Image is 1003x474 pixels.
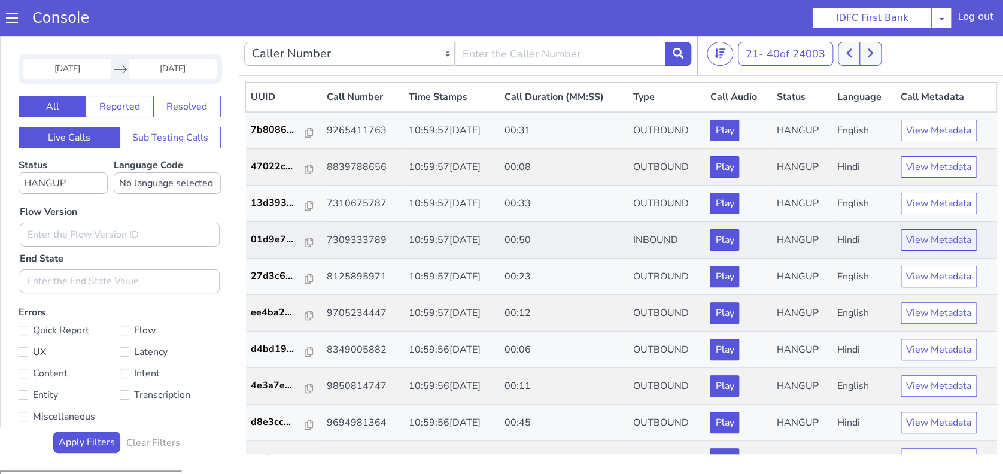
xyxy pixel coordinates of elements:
[832,226,896,263] td: English
[120,311,221,328] label: Latency
[126,405,180,417] h6: Clear Filters
[251,236,317,251] a: 27d3c6...
[832,299,896,336] td: Hindi
[710,233,739,255] button: Play
[251,273,317,287] a: ee4ba2...
[500,226,628,263] td: 00:23
[771,409,832,445] td: HANGUP
[628,409,706,445] td: OUTBOUND
[19,333,120,350] label: Content
[404,226,500,263] td: 10:59:57[DATE]
[710,124,739,145] button: Play
[771,372,832,409] td: HANGUP
[628,263,706,299] td: OUTBOUND
[500,409,628,445] td: 00:04
[901,416,977,437] button: View Metadata
[120,333,221,350] label: Intent
[500,372,628,409] td: 00:45
[251,90,305,105] p: 7b8086...
[251,419,317,433] a: 1fa5b1...
[251,200,317,214] a: 01d9e7...
[710,379,739,401] button: Play
[322,190,404,226] td: 7309333789
[404,336,500,372] td: 10:59:56[DATE]
[246,50,322,80] th: UUID
[53,399,120,421] button: Apply Filters
[19,140,108,162] select: Status
[901,124,977,145] button: View Metadata
[120,290,221,306] label: Flow
[404,263,500,299] td: 10:59:57[DATE]
[771,153,832,190] td: HANGUP
[710,416,739,437] button: Play
[705,50,771,80] th: Call Audio
[628,372,706,409] td: OUTBOUND
[19,274,221,395] label: Errors
[251,419,305,433] p: 1fa5b1...
[500,299,628,336] td: 00:06
[710,343,739,364] button: Play
[19,95,120,116] button: Live Calls
[404,117,500,153] td: 10:59:57[DATE]
[767,14,825,29] span: 40 of 24003
[901,233,977,255] button: View Metadata
[771,263,832,299] td: HANGUP
[19,376,120,393] label: Miscellaneous
[500,336,628,372] td: 00:11
[771,117,832,153] td: HANGUP
[251,346,305,360] p: 4e3a7e...
[251,200,305,214] p: 01d9e7...
[251,163,317,178] a: 13d393...
[251,90,317,105] a: 7b8086...
[404,80,500,117] td: 10:59:57[DATE]
[710,306,739,328] button: Play
[251,382,305,397] p: d8e3cc...
[19,290,120,306] label: Quick Report
[120,95,221,116] button: Sub Testing Calls
[628,299,706,336] td: OUTBOUND
[19,354,120,371] label: Entity
[628,80,706,117] td: OUTBOUND
[404,409,500,445] td: 10:59:55[DATE]
[20,190,220,214] input: Enter the Flow Version ID
[20,237,220,261] input: Enter the End State Value
[628,153,706,190] td: OUTBOUND
[901,343,977,364] button: View Metadata
[114,140,221,162] select: Language Code
[19,311,120,328] label: UX
[251,163,305,178] p: 13d393...
[500,50,628,80] th: Call Duration (MM:SS)
[251,127,305,141] p: 47022c...
[832,117,896,153] td: Hindi
[500,117,628,153] td: 00:08
[20,219,63,233] label: End State
[901,306,977,328] button: View Metadata
[251,346,317,360] a: 4e3a7e...
[251,236,305,251] p: 27d3c6...
[771,299,832,336] td: HANGUP
[404,50,500,80] th: Time Stamps
[901,379,977,401] button: View Metadata
[322,372,404,409] td: 9694981364
[812,7,932,29] button: IDFC First Bank
[901,160,977,182] button: View Metadata
[455,10,665,34] input: Enter the Caller Number
[251,127,317,141] a: 47022c...
[628,50,706,80] th: Type
[832,409,896,445] td: Hindi
[710,270,739,291] button: Play
[771,190,832,226] td: HANGUP
[832,336,896,372] td: English
[832,190,896,226] td: Hindi
[18,10,104,26] a: Console
[322,117,404,153] td: 8839788656
[129,26,217,47] input: End Date
[322,80,404,117] td: 9265411763
[771,50,832,80] th: Status
[500,190,628,226] td: 00:50
[901,87,977,109] button: View Metadata
[404,372,500,409] td: 10:59:56[DATE]
[738,10,833,34] button: 21- 40of 24003
[322,299,404,336] td: 8349005882
[251,382,317,397] a: d8e3cc...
